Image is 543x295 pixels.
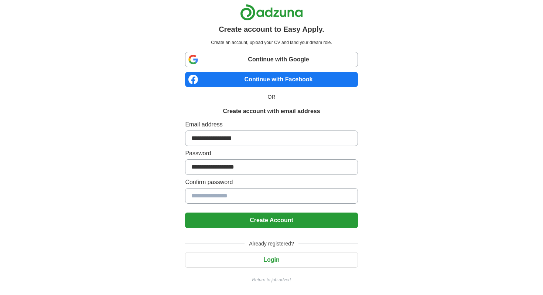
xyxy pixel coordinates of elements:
label: Password [185,149,358,158]
h1: Create account with email address [223,107,320,116]
label: Confirm password [185,178,358,187]
label: Email address [185,120,358,129]
a: Continue with Facebook [185,72,358,87]
a: Login [185,257,358,263]
p: Create an account, upload your CV and land your dream role. [187,39,356,46]
h1: Create account to Easy Apply. [219,24,324,35]
span: Already registered? [245,240,298,248]
button: Create Account [185,213,358,228]
img: Adzuna logo [240,4,303,21]
a: Continue with Google [185,52,358,67]
span: OR [263,93,280,101]
a: Return to job advert [185,277,358,283]
button: Login [185,252,358,268]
